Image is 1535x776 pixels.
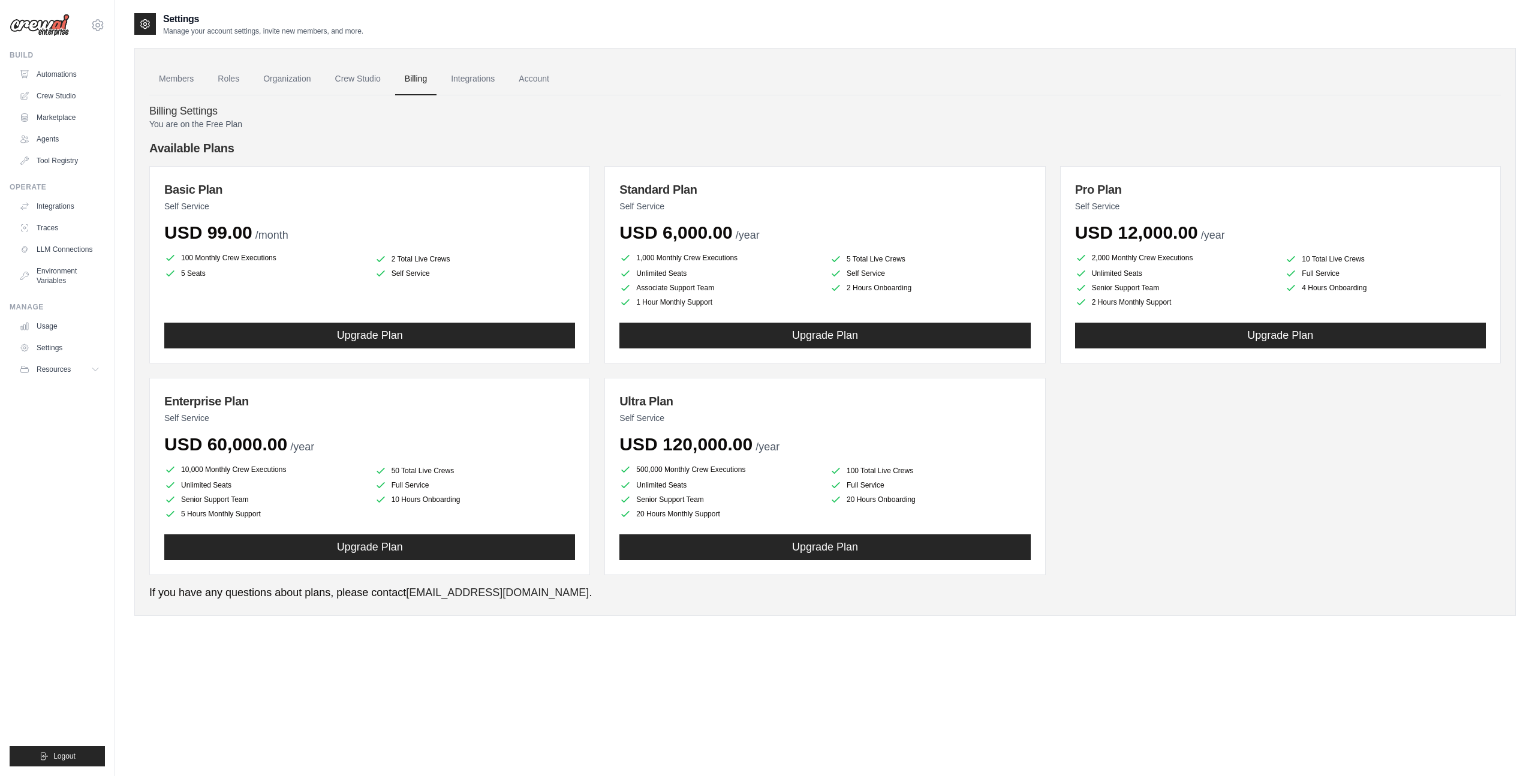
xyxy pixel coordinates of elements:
span: USD 99.00 [164,222,252,242]
li: 500,000 Monthly Crew Executions [619,462,820,477]
p: Manage your account settings, invite new members, and more. [163,26,363,36]
span: /year [736,229,760,241]
li: 5 Total Live Crews [830,253,1031,265]
span: USD 6,000.00 [619,222,732,242]
li: Self Service [830,267,1031,279]
a: Billing [395,63,437,95]
p: Self Service [164,200,575,212]
button: Logout [10,746,105,766]
li: Unlimited Seats [619,479,820,491]
li: 20 Hours Onboarding [830,494,1031,506]
li: Unlimited Seats [619,267,820,279]
h4: Available Plans [149,140,1501,157]
button: Upgrade Plan [619,323,1030,348]
button: Resources [14,360,105,379]
li: 1,000 Monthly Crew Executions [619,251,820,265]
li: 1 Hour Monthly Support [619,296,820,308]
a: Account [509,63,559,95]
a: Agents [14,130,105,149]
li: Senior Support Team [164,494,365,506]
h3: Standard Plan [619,181,1030,198]
li: Full Service [830,479,1031,491]
a: Usage [14,317,105,336]
li: Self Service [375,267,576,279]
div: Build [10,50,105,60]
li: 10 Hours Onboarding [375,494,576,506]
li: 10 Total Live Crews [1285,253,1486,265]
h4: Billing Settings [149,105,1501,118]
li: 2 Hours Monthly Support [1075,296,1276,308]
span: USD 12,000.00 [1075,222,1198,242]
a: LLM Connections [14,240,105,259]
li: 50 Total Live Crews [375,465,576,477]
li: 4 Hours Onboarding [1285,282,1486,294]
a: Roles [208,63,249,95]
span: /year [1201,229,1225,241]
button: Upgrade Plan [619,534,1030,560]
li: 2,000 Monthly Crew Executions [1075,251,1276,265]
a: Crew Studio [14,86,105,106]
span: Resources [37,365,71,374]
span: USD 60,000.00 [164,434,287,454]
li: Full Service [375,479,576,491]
li: 100 Monthly Crew Executions [164,251,365,265]
a: Traces [14,218,105,237]
li: Unlimited Seats [1075,267,1276,279]
p: Self Service [1075,200,1486,212]
span: /year [290,441,314,453]
a: [EMAIL_ADDRESS][DOMAIN_NAME] [406,586,589,598]
h3: Ultra Plan [619,393,1030,410]
a: Integrations [14,197,105,216]
li: Senior Support Team [1075,282,1276,294]
li: 10,000 Monthly Crew Executions [164,462,365,477]
h3: Basic Plan [164,181,575,198]
li: 5 Seats [164,267,365,279]
span: /month [255,229,288,241]
span: Logout [53,751,76,761]
li: 2 Hours Onboarding [830,282,1031,294]
p: You are on the Free Plan [149,118,1501,130]
div: Manage [10,302,105,312]
h3: Enterprise Plan [164,393,575,410]
a: Integrations [441,63,504,95]
li: Full Service [1285,267,1486,279]
a: Crew Studio [326,63,390,95]
div: Operate [10,182,105,192]
button: Upgrade Plan [164,323,575,348]
a: Members [149,63,203,95]
a: Environment Variables [14,261,105,290]
a: Organization [254,63,320,95]
li: 2 Total Live Crews [375,253,576,265]
a: Automations [14,65,105,84]
p: Self Service [619,412,1030,424]
p: Self Service [164,412,575,424]
p: Self Service [619,200,1030,212]
a: Settings [14,338,105,357]
button: Upgrade Plan [164,534,575,560]
h3: Pro Plan [1075,181,1486,198]
button: Upgrade Plan [1075,323,1486,348]
li: 5 Hours Monthly Support [164,508,365,520]
a: Tool Registry [14,151,105,170]
h2: Settings [163,12,363,26]
li: Unlimited Seats [164,479,365,491]
span: USD 120,000.00 [619,434,753,454]
a: Marketplace [14,108,105,127]
li: 20 Hours Monthly Support [619,508,820,520]
span: /year [756,441,779,453]
li: Senior Support Team [619,494,820,506]
img: Logo [10,14,70,37]
li: 100 Total Live Crews [830,465,1031,477]
p: If you have any questions about plans, please contact . [149,585,1501,601]
li: Associate Support Team [619,282,820,294]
